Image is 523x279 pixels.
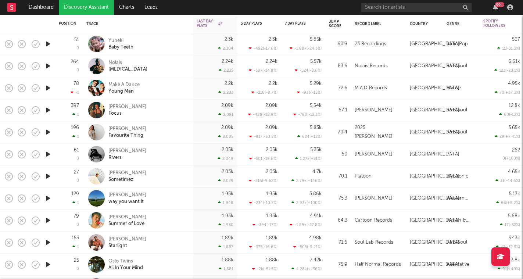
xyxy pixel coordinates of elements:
[447,260,469,269] div: Alternative
[266,59,277,64] div: 2.24k
[108,170,146,183] a: [PERSON_NAME]Sometimez
[76,179,79,183] div: 0
[291,178,322,183] div: 2.79k ( +146 % )
[248,112,277,117] div: -488 ( -18.9 % )
[249,134,277,139] div: -917 ( -30.5 % )
[410,172,459,181] div: [GEOGRAPHIC_DATA]
[108,176,146,183] div: Sometimez
[218,134,233,139] div: 2,085
[310,147,322,152] div: 5.35k
[108,148,146,154] div: [PERSON_NAME]
[249,244,277,249] div: -375 ( -16.6 % )
[222,192,233,196] div: 1.95k
[108,88,140,95] div: Young Man
[108,214,146,227] a: [PERSON_NAME]Summer of Love
[295,68,322,73] div: -524 ( -8.6 % )
[297,90,322,95] div: -933 ( -15 % )
[108,104,146,110] div: [PERSON_NAME]
[410,128,459,137] div: [GEOGRAPHIC_DATA]
[72,200,79,205] div: 1
[108,192,146,198] div: [PERSON_NAME]
[219,267,233,271] div: 1,881
[447,216,476,225] div: Fiction & Literature
[265,125,277,130] div: 2.09k
[410,22,436,26] div: Country
[108,243,146,249] div: Starlight
[310,214,322,218] div: 4.91k
[108,37,133,51] a: YunekiBaby Teeth
[447,62,467,71] div: R&B/Soul
[447,40,468,49] div: Indie Pop
[495,134,520,139] div: 29 ( +7.41 % )
[447,172,468,181] div: Electronic
[483,19,509,28] div: Spotify Followers
[512,37,520,42] div: 567
[225,81,233,86] div: 2.2k
[266,192,277,196] div: 1.95k
[252,222,277,227] div: -394 ( -17 % )
[71,125,79,130] div: 196
[509,103,520,108] div: 12.8k
[108,265,143,271] div: All In Your Mind
[108,221,146,227] div: Summer of Love
[222,59,233,64] div: 2.24k
[249,68,277,73] div: -387 ( -14.8 % )
[222,236,233,240] div: 1.89k
[447,238,467,247] div: R&B/Soul
[355,194,393,203] div: [PERSON_NAME]
[309,192,322,196] div: 5.86k
[410,106,459,115] div: [GEOGRAPHIC_DATA]
[497,46,520,51] div: 11 ( -31.3 % )
[498,267,520,271] div: 91 ( +40 % )
[71,60,79,64] div: 264
[108,110,146,117] div: Focus
[329,150,347,159] div: 60
[295,156,322,161] div: 1.27k ( +31 % )
[447,84,461,93] div: House
[355,238,393,247] div: Soul Lab Records
[108,60,147,73] a: Nolais[MEDICAL_DATA]
[355,22,399,26] div: Record Label
[76,46,79,50] div: 0
[329,19,341,28] div: Jump Score
[329,84,347,93] div: 72.6
[74,148,79,153] div: 61
[72,134,79,139] div: 1
[108,258,143,271] a: Oslo TwinsAll In Your Mind
[309,236,322,240] div: 4.98k
[329,172,347,181] div: 70.1
[508,81,520,86] div: 4.95k
[329,194,347,203] div: 75.3
[218,222,233,227] div: 1,930
[251,90,277,95] div: -210 ( -8.7 % )
[72,236,79,240] div: 153
[221,125,233,130] div: 2.09k
[495,2,504,7] div: 99 +
[355,172,372,181] div: Platoon
[499,112,520,117] div: 60 ( -13 % )
[218,46,233,51] div: 2,304
[500,222,520,227] div: 17 ( -32 % )
[447,106,467,115] div: R&B/Soul
[329,40,347,49] div: 60.8
[108,154,146,161] div: Rivers
[76,267,79,271] div: 0
[496,200,520,205] div: 66 ( +8.2 % )
[74,37,79,42] div: 51
[502,157,520,161] div: 0 ( +100 % )
[74,170,79,175] div: 27
[222,258,233,262] div: 1.88k
[108,82,140,88] div: Make A Dance
[495,90,520,95] div: 70 ( +37.3 % )
[329,216,347,225] div: 64.3
[355,62,388,71] div: Nolais Records
[222,147,233,152] div: 2.05k
[108,198,146,205] div: way you want it
[252,267,277,271] div: -2k ( -51.5 % )
[108,82,140,95] a: Make A DanceYoung Man
[218,244,233,249] div: 1,887
[310,258,322,262] div: 7.42k
[71,103,79,108] div: 397
[108,60,147,66] div: Nolais
[312,169,322,174] div: 4.7k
